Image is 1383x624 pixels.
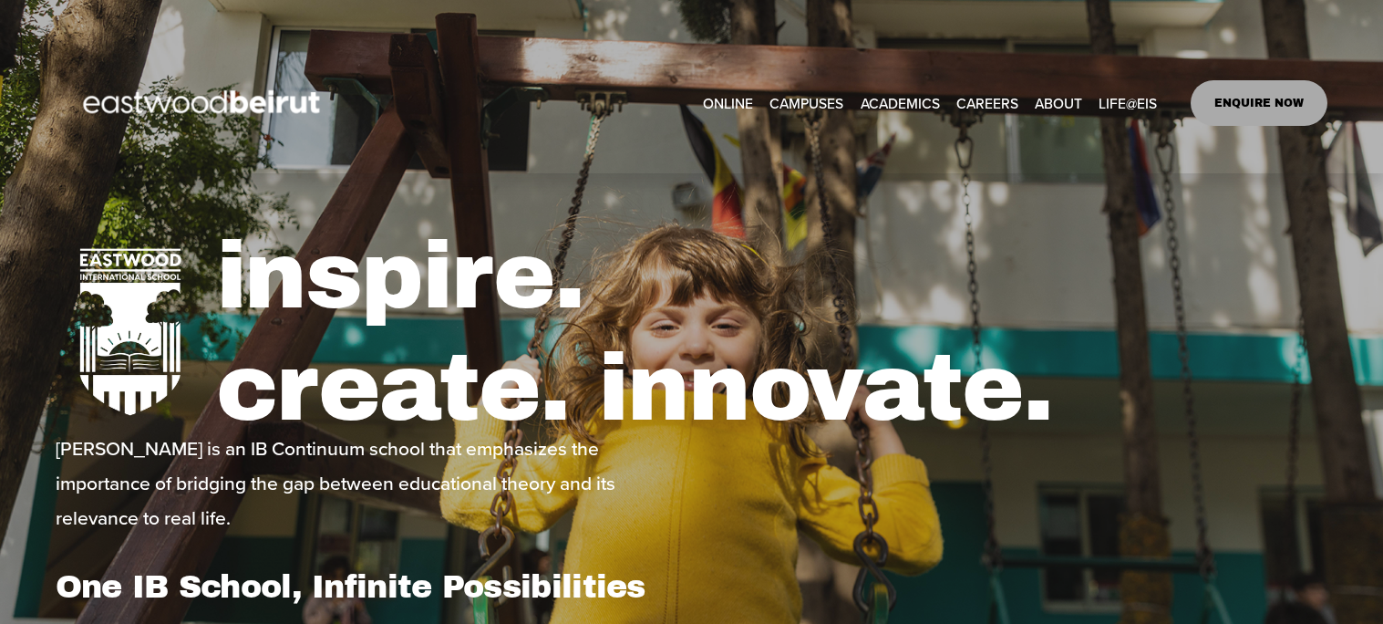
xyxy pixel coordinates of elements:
[1099,88,1157,117] a: folder dropdown
[1191,80,1328,126] a: ENQUIRE NOW
[1035,88,1082,117] a: folder dropdown
[56,432,686,536] p: [PERSON_NAME] is an IB Continuum school that emphasizes the importance of bridging the gap betwee...
[216,221,1328,446] h1: inspire. create. innovate.
[703,88,753,117] a: ONLINE
[56,567,686,606] h1: One IB School, Infinite Possibilities
[1035,90,1082,116] span: ABOUT
[769,88,843,117] a: folder dropdown
[1099,90,1157,116] span: LIFE@EIS
[956,88,1018,117] a: CAREERS
[769,90,843,116] span: CAMPUSES
[861,88,940,117] a: folder dropdown
[56,57,353,150] img: EastwoodIS Global Site
[861,90,940,116] span: ACADEMICS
